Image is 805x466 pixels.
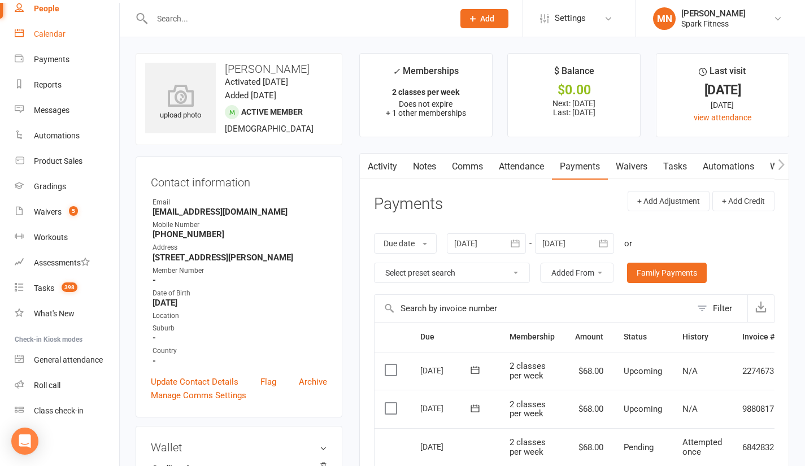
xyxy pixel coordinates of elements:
[151,375,238,389] a: Update Contact Details
[565,323,613,351] th: Amount
[410,323,499,351] th: Due
[691,295,747,322] button: Filter
[510,437,546,457] span: 2 classes per week
[555,6,586,31] span: Settings
[420,438,472,455] div: [DATE]
[699,64,746,84] div: Last visit
[34,258,90,267] div: Assessments
[480,14,494,23] span: Add
[392,88,459,97] strong: 2 classes per week
[34,381,60,390] div: Roll call
[153,288,327,299] div: Date of Birth
[34,80,62,89] div: Reports
[540,263,614,283] button: Added From
[732,323,785,351] th: Invoice #
[34,156,82,166] div: Product Sales
[374,195,443,213] h3: Payments
[15,123,119,149] a: Automations
[682,366,698,376] span: N/A
[613,323,672,351] th: Status
[15,149,119,174] a: Product Sales
[15,21,119,47] a: Calendar
[153,207,327,217] strong: [EMAIL_ADDRESS][DOMAIN_NAME]
[624,366,662,376] span: Upcoming
[667,99,778,111] div: [DATE]
[681,19,746,29] div: Spark Fitness
[153,311,327,321] div: Location
[153,333,327,343] strong: -
[393,64,459,85] div: Memberships
[624,404,662,414] span: Upcoming
[681,8,746,19] div: [PERSON_NAME]
[153,197,327,208] div: Email
[15,301,119,326] a: What's New
[554,64,594,84] div: $ Balance
[151,441,327,454] h3: Wallet
[518,84,630,96] div: $0.00
[552,154,608,180] a: Payments
[672,323,732,351] th: History
[682,437,722,457] span: Attempted once
[145,84,216,121] div: upload photo
[153,265,327,276] div: Member Number
[460,9,508,28] button: Add
[34,182,66,191] div: Gradings
[15,225,119,250] a: Workouts
[374,233,437,254] button: Due date
[655,154,695,180] a: Tasks
[694,113,751,122] a: view attendance
[153,275,327,285] strong: -
[420,362,472,379] div: [DATE]
[15,398,119,424] a: Class kiosk mode
[153,252,327,263] strong: [STREET_ADDRESS][PERSON_NAME]
[628,191,710,211] button: + Add Adjustment
[34,309,75,318] div: What's New
[627,263,707,283] a: Family Payments
[15,347,119,373] a: General attendance kiosk mode
[151,389,246,402] a: Manage Comms Settings
[393,66,400,77] i: ✓
[15,47,119,72] a: Payments
[153,346,327,356] div: Country
[34,55,69,64] div: Payments
[34,355,103,364] div: General attendance
[732,352,785,390] td: 2274673
[667,84,778,96] div: [DATE]
[375,295,691,322] input: Search by invoice number
[405,154,444,180] a: Notes
[153,323,327,334] div: Suburb
[712,191,774,211] button: + Add Credit
[15,373,119,398] a: Roll call
[260,375,276,389] a: Flag
[34,233,68,242] div: Workouts
[299,375,327,389] a: Archive
[608,154,655,180] a: Waivers
[518,99,630,117] p: Next: [DATE] Last: [DATE]
[69,206,78,216] span: 5
[34,207,62,216] div: Waivers
[34,106,69,115] div: Messages
[153,356,327,366] strong: -
[15,174,119,199] a: Gradings
[145,63,333,75] h3: [PERSON_NAME]
[15,98,119,123] a: Messages
[34,284,54,293] div: Tasks
[225,124,314,134] span: [DEMOGRAPHIC_DATA]
[565,352,613,390] td: $68.00
[399,99,452,108] span: Does not expire
[34,4,59,13] div: People
[153,242,327,253] div: Address
[491,154,552,180] a: Attendance
[225,90,276,101] time: Added [DATE]
[360,154,405,180] a: Activity
[34,406,84,415] div: Class check-in
[682,404,698,414] span: N/A
[34,131,80,140] div: Automations
[15,276,119,301] a: Tasks 398
[624,237,632,250] div: or
[653,7,676,30] div: MN
[34,29,66,38] div: Calendar
[62,282,77,292] span: 398
[11,428,38,455] div: Open Intercom Messenger
[713,302,732,315] div: Filter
